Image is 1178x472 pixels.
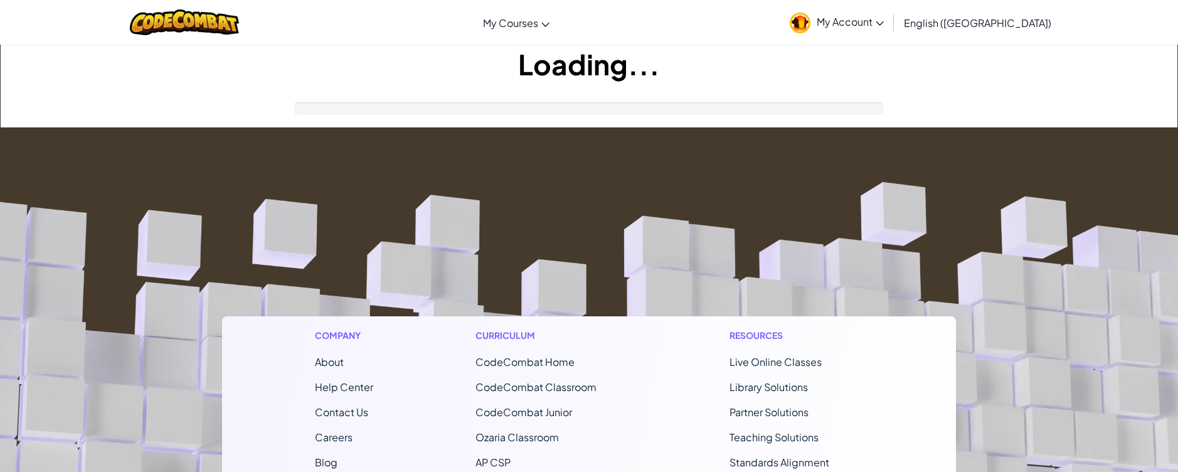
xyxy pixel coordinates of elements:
a: My Account [783,3,890,42]
h1: Resources [730,329,863,342]
h1: Loading... [1,45,1177,83]
a: Partner Solutions [730,405,809,419]
span: My Account [817,15,884,28]
a: English ([GEOGRAPHIC_DATA]) [898,6,1058,40]
a: AP CSP [475,456,511,469]
a: Standards Alignment [730,456,829,469]
img: CodeCombat logo [130,9,240,35]
img: avatar [790,13,810,33]
a: Ozaria Classroom [475,431,559,444]
a: About [315,355,344,368]
h1: Company [315,329,373,342]
span: Contact Us [315,405,368,419]
a: CodeCombat Classroom [475,380,597,394]
span: English ([GEOGRAPHIC_DATA]) [904,16,1051,29]
a: Teaching Solutions [730,431,819,444]
a: Help Center [315,380,373,394]
h1: Curriculum [475,329,627,342]
a: Live Online Classes [730,355,822,368]
a: My Courses [477,6,556,40]
span: CodeCombat Home [475,355,575,368]
a: Library Solutions [730,380,808,394]
a: Blog [315,456,337,469]
a: Careers [315,431,353,444]
span: My Courses [483,16,538,29]
a: CodeCombat Junior [475,405,572,419]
